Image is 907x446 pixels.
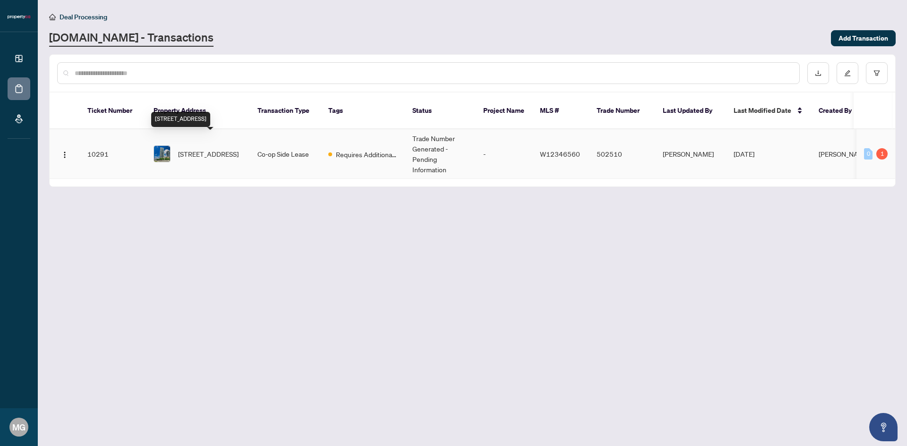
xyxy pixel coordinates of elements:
td: Co-op Side Lease [250,129,321,179]
td: Trade Number Generated - Pending Information [405,129,476,179]
th: Last Modified Date [726,93,811,129]
th: Ticket Number [80,93,146,129]
td: 10291 [80,129,146,179]
a: [DOMAIN_NAME] - Transactions [49,30,214,47]
div: [STREET_ADDRESS] [151,112,210,127]
span: MG [12,421,26,434]
th: Last Updated By [655,93,726,129]
th: Trade Number [589,93,655,129]
span: edit [844,70,851,76]
th: Property Address [146,93,250,129]
button: edit [837,62,858,84]
button: Logo [57,146,72,161]
span: filter [873,70,880,76]
span: home [49,14,56,20]
span: Requires Additional Docs [336,149,397,160]
th: Status [405,93,476,129]
span: Add Transaction [839,31,888,46]
div: 0 [864,148,873,160]
img: thumbnail-img [154,146,170,162]
span: Deal Processing [60,13,107,21]
span: W12346560 [540,150,580,158]
span: [STREET_ADDRESS] [178,149,239,159]
td: [PERSON_NAME] [655,129,726,179]
span: [PERSON_NAME] [819,150,870,158]
th: Tags [321,93,405,129]
td: 502510 [589,129,655,179]
button: download [807,62,829,84]
span: Last Modified Date [734,105,791,116]
th: MLS # [532,93,589,129]
img: Logo [61,151,68,159]
th: Transaction Type [250,93,321,129]
button: Open asap [869,413,898,441]
div: 1 [876,148,888,160]
span: download [815,70,821,76]
td: - [476,129,532,179]
th: Created By [811,93,868,129]
button: filter [866,62,888,84]
th: Project Name [476,93,532,129]
img: logo [8,14,30,20]
button: Add Transaction [831,30,896,46]
span: [DATE] [734,150,754,158]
